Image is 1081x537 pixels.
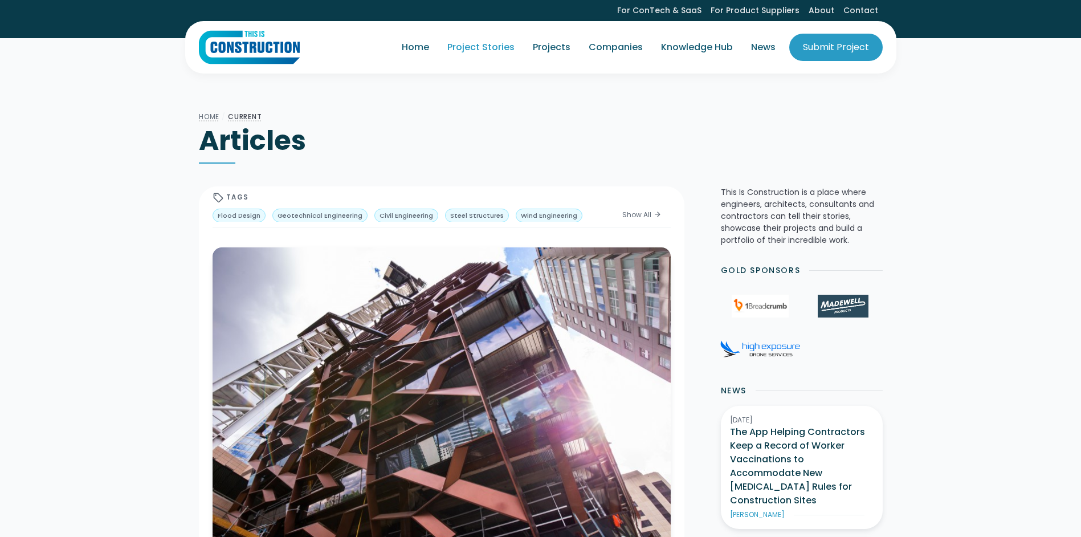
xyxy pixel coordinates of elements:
a: Show Allarrow_forward [614,208,671,222]
h2: Gold Sponsors [721,265,801,276]
div: arrow_forward [654,209,662,221]
img: Madewell Products [818,295,868,318]
div: Show All [622,210,651,220]
div: [PERSON_NAME] [730,510,785,520]
a: Home [393,31,438,63]
h2: News [721,385,746,397]
a: home [199,30,300,64]
a: Companies [580,31,652,63]
img: High Exposure [720,340,800,357]
div: / [219,110,228,124]
a: Project Stories [438,31,524,63]
a: Submit Project [789,34,883,61]
div: Civil Engineering [380,211,433,221]
a: Wind Engineering [516,209,582,222]
div: Steel Structures [450,211,504,221]
a: Knowledge Hub [652,31,742,63]
h1: Articles [199,124,883,158]
a: Flood Design [213,209,266,222]
div: Tags [226,193,249,202]
div: Flood Design [218,211,260,221]
a: Projects [524,31,580,63]
a: Current [228,112,262,121]
img: 1Breadcrumb [732,295,789,318]
a: News [742,31,785,63]
a: Geotechnical Engineering [272,209,368,222]
h3: The App Helping Contractors Keep a Record of Worker Vaccinations to Accommodate New [MEDICAL_DATA... [730,425,874,507]
a: [DATE]The App Helping Contractors Keep a Record of Worker Vaccinations to Accommodate New [MEDICA... [721,406,883,529]
div: Submit Project [803,40,869,54]
img: This Is Construction Logo [199,30,300,64]
a: Steel Structures [445,209,509,222]
div: sell [213,192,224,204]
div: Geotechnical Engineering [278,211,362,221]
div: [DATE] [730,415,874,425]
a: Civil Engineering [374,209,438,222]
p: This Is Construction is a place where engineers, architects, consultants and contractors can tell... [721,186,883,246]
div: Wind Engineering [521,211,577,221]
a: Home [199,112,219,121]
